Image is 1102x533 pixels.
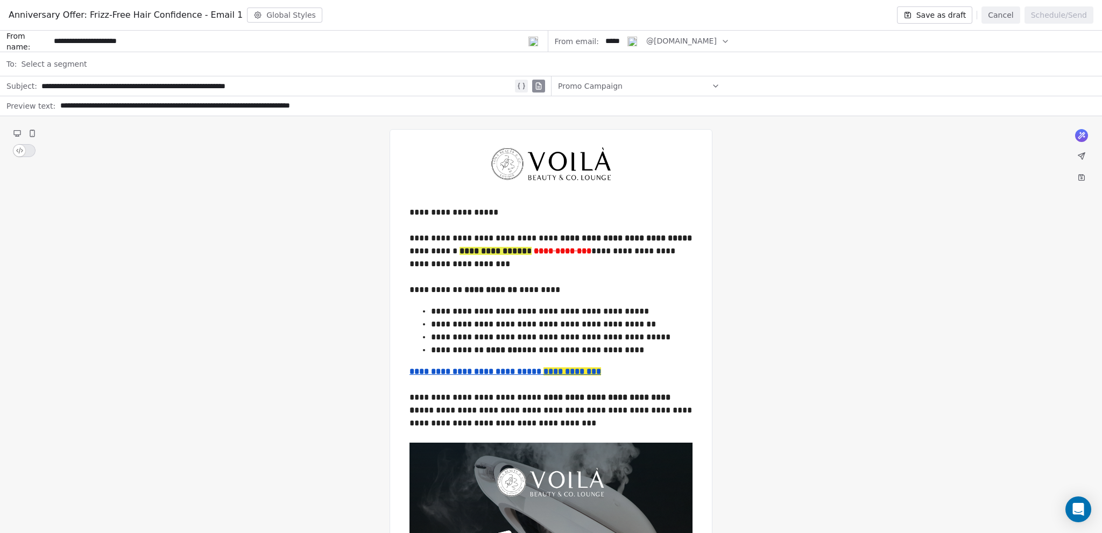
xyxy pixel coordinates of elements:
[6,101,55,115] span: Preview text:
[627,37,637,46] img: locked.png
[247,8,322,23] button: Global Styles
[981,6,1020,24] button: Cancel
[9,9,243,22] span: Anniversary Offer: Frizz-Free Hair Confidence - Email 1
[6,59,17,69] span: To:
[528,37,538,46] img: locked.png
[558,81,623,91] span: Promo Campaign
[21,59,87,69] span: Select a segment
[646,35,717,47] span: @[DOMAIN_NAME]
[897,6,973,24] button: Save as draft
[1025,6,1093,24] button: Schedule/Send
[6,31,50,52] span: From name:
[1065,496,1091,522] div: Open Intercom Messenger
[555,36,599,47] span: From email:
[6,81,37,95] span: Subject:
